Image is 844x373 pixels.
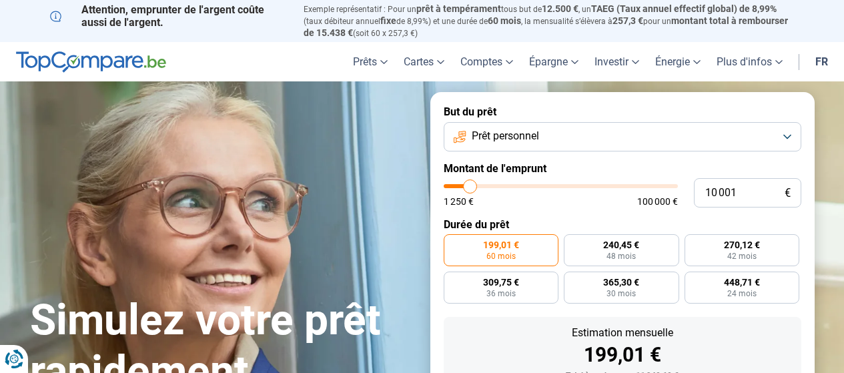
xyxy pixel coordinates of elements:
span: 1 250 € [444,197,474,206]
span: montant total à rembourser de 15.438 € [304,15,788,38]
a: Prêts [345,42,396,81]
p: Exemple représentatif : Pour un tous but de , un (taux débiteur annuel de 8,99%) et une durée de ... [304,3,795,39]
span: 270,12 € [724,240,760,250]
span: 365,30 € [603,278,639,287]
label: Durée du prêt [444,218,801,231]
img: TopCompare [16,51,166,73]
label: But du prêt [444,105,801,118]
a: Épargne [521,42,586,81]
span: € [785,188,791,199]
span: 309,75 € [483,278,519,287]
a: Cartes [396,42,452,81]
span: 199,01 € [483,240,519,250]
span: Prêt personnel [472,129,539,143]
div: Estimation mensuelle [454,328,791,338]
a: Énergie [647,42,709,81]
span: 448,71 € [724,278,760,287]
a: fr [807,42,836,81]
span: 240,45 € [603,240,639,250]
span: 36 mois [486,290,516,298]
span: 42 mois [727,252,757,260]
a: Investir [586,42,647,81]
span: 48 mois [606,252,636,260]
p: Attention, emprunter de l'argent coûte aussi de l'argent. [50,3,288,29]
span: 12.500 € [542,3,578,14]
button: Prêt personnel [444,122,801,151]
span: TAEG (Taux annuel effectif global) de 8,99% [591,3,777,14]
label: Montant de l'emprunt [444,162,801,175]
span: 60 mois [488,15,521,26]
span: 24 mois [727,290,757,298]
a: Comptes [452,42,521,81]
a: Plus d'infos [709,42,791,81]
span: fixe [380,15,396,26]
span: 30 mois [606,290,636,298]
span: 257,3 € [612,15,643,26]
span: 60 mois [486,252,516,260]
span: 100 000 € [637,197,678,206]
div: 199,01 € [454,345,791,365]
span: prêt à tempérament [416,3,501,14]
